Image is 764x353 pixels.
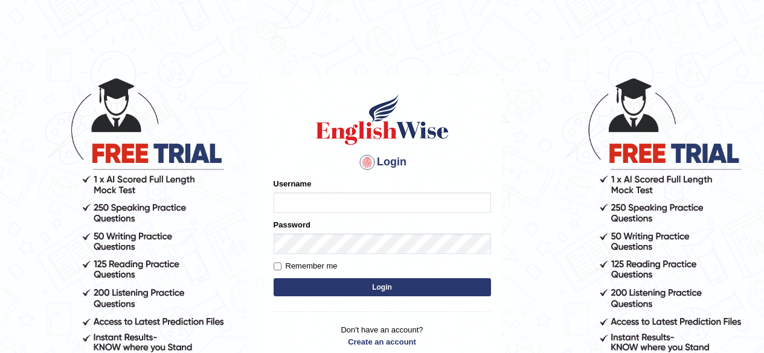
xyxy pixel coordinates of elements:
[274,178,312,189] label: Username
[313,92,451,147] img: Logo of English Wise sign in for intelligent practice with AI
[274,278,491,296] button: Login
[274,336,491,348] a: Create an account
[274,260,338,272] label: Remember me
[274,219,310,231] label: Password
[274,153,491,172] h4: Login
[274,262,281,270] input: Remember me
